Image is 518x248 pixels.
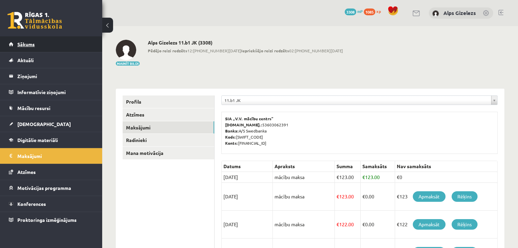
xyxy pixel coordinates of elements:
a: Sākums [9,36,94,52]
span: 3308 [345,8,356,15]
a: Ziņojumi [9,68,94,84]
span: [DEMOGRAPHIC_DATA] [17,121,71,127]
span: Mācību resursi [17,105,50,111]
span: Atzīmes [17,169,36,175]
a: Rēķins [452,191,477,202]
a: Aktuāli [9,52,94,68]
td: [DATE] [222,183,273,211]
a: Motivācijas programma [9,180,94,196]
a: Maksājumi [123,121,214,134]
span: € [362,193,365,199]
a: [DEMOGRAPHIC_DATA] [9,116,94,132]
a: Atzīmes [123,108,214,121]
a: Konferences [9,196,94,212]
h2: Alps Gizelezs 11.b1 JK (3308) [148,40,343,46]
b: Banka: [225,128,239,134]
a: Alps Gizelezs [443,10,476,16]
a: 3308 mP [345,8,363,14]
b: Iepriekšējo reizi redzēts [241,48,289,53]
span: € [336,174,339,180]
td: 123.00 [360,172,395,183]
span: Aktuāli [17,57,34,63]
a: Mana motivācija [123,147,214,159]
legend: Ziņojumi [17,68,94,84]
span: € [362,174,365,180]
a: Atzīmes [9,164,94,180]
span: mP [357,8,363,14]
td: [DATE] [222,211,273,238]
a: Informatīvie ziņojumi [9,84,94,100]
span: xp [376,8,381,14]
a: Apmaksāt [413,191,445,202]
a: Digitālie materiāli [9,132,94,148]
th: Apraksts [273,161,335,172]
span: Proktoringa izmēģinājums [17,217,77,223]
span: € [362,221,365,227]
td: 122.00 [335,211,360,238]
span: € [336,193,339,199]
a: Rēķins [452,219,477,230]
td: €0 [395,172,497,183]
b: Pēdējo reizi redzēts [148,48,187,53]
th: Datums [222,161,273,172]
th: Summa [335,161,360,172]
legend: Maksājumi [17,148,94,164]
span: 11.b1 JK [224,96,488,105]
td: 123.00 [335,183,360,211]
a: Profils [123,95,214,108]
b: Konts: [225,140,238,146]
th: Samaksāts [360,161,395,172]
legend: Informatīvie ziņojumi [17,84,94,100]
td: mācību maksa [273,211,335,238]
span: 1085 [364,8,375,15]
a: Radinieki [123,134,214,146]
td: 123.00 [335,172,360,183]
span: Sākums [17,41,35,47]
span: € [336,221,339,227]
a: 1085 xp [364,8,384,14]
td: 0.00 [360,183,395,211]
span: 12:[PHONE_NUMBER][DATE] 02:[PHONE_NUMBER][DATE] [148,48,343,54]
a: Rīgas 1. Tālmācības vidusskola [7,12,62,29]
td: mācību maksa [273,183,335,211]
span: Motivācijas programma [17,185,71,191]
td: [DATE] [222,172,273,183]
td: mācību maksa [273,172,335,183]
span: Digitālie materiāli [17,137,58,143]
span: Konferences [17,201,46,207]
img: Alps Gizelezs [116,40,136,60]
b: [DOMAIN_NAME].: [225,122,262,127]
a: Maksājumi [9,148,94,164]
a: Apmaksāt [413,219,445,230]
button: Mainīt bildi [116,61,140,66]
b: SIA „V.V. mācību centrs” [225,116,274,121]
p: 53603062391 A/S Swedbanka [SWIFT_CODE] [FINANCIAL_ID] [225,116,494,146]
a: Proktoringa izmēģinājums [9,212,94,228]
th: Nav samaksāts [395,161,497,172]
a: Mācību resursi [9,100,94,116]
b: Kods: [225,134,236,140]
td: €123 [395,183,497,211]
img: Alps Gizelezs [432,10,439,17]
td: 0.00 [360,211,395,238]
td: €122 [395,211,497,238]
a: 11.b1 JK [222,96,497,105]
